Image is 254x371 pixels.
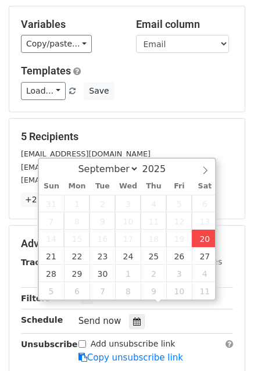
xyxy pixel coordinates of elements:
[141,212,166,230] span: September 11, 2025
[21,258,60,267] strong: Tracking
[192,230,217,247] span: September 20, 2025
[39,230,65,247] span: September 14, 2025
[115,195,141,212] span: September 3, 2025
[90,195,115,212] span: September 2, 2025
[141,282,166,299] span: October 9, 2025
[21,130,233,143] h5: 5 Recipients
[90,282,115,299] span: October 7, 2025
[166,183,192,190] span: Fri
[90,230,115,247] span: September 16, 2025
[115,230,141,247] span: September 17, 2025
[64,183,90,190] span: Mon
[192,265,217,282] span: October 4, 2025
[115,183,141,190] span: Wed
[39,195,65,212] span: August 31, 2025
[90,247,115,265] span: September 23, 2025
[136,18,234,31] h5: Email column
[78,352,183,363] a: Copy unsubscribe link
[192,282,217,299] span: October 11, 2025
[192,247,217,265] span: September 27, 2025
[21,35,92,53] a: Copy/paste...
[91,338,176,350] label: Add unsubscribe link
[166,265,192,282] span: October 3, 2025
[21,294,51,303] strong: Filters
[84,82,114,100] button: Save
[141,265,166,282] span: October 2, 2025
[78,316,121,326] span: Send now
[141,195,166,212] span: September 4, 2025
[115,247,141,265] span: September 24, 2025
[141,183,166,190] span: Thu
[166,195,192,212] span: September 5, 2025
[39,265,65,282] span: September 28, 2025
[39,247,65,265] span: September 21, 2025
[21,192,65,207] a: +2 more
[115,265,141,282] span: October 1, 2025
[192,195,217,212] span: September 6, 2025
[64,265,90,282] span: September 29, 2025
[21,340,78,349] strong: Unsubscribe
[21,237,233,250] h5: Advanced
[166,247,192,265] span: September 26, 2025
[141,247,166,265] span: September 25, 2025
[39,212,65,230] span: September 7, 2025
[192,183,217,190] span: Sat
[39,183,65,190] span: Sun
[39,282,65,299] span: October 5, 2025
[90,265,115,282] span: September 30, 2025
[90,183,115,190] span: Tue
[115,282,141,299] span: October 8, 2025
[139,163,181,174] input: Year
[166,230,192,247] span: September 19, 2025
[192,212,217,230] span: September 13, 2025
[166,212,192,230] span: September 12, 2025
[21,82,66,100] a: Load...
[21,149,151,158] small: [EMAIL_ADDRESS][DOMAIN_NAME]
[64,230,90,247] span: September 15, 2025
[21,176,151,184] small: [EMAIL_ADDRESS][DOMAIN_NAME]
[21,65,71,77] a: Templates
[90,212,115,230] span: September 9, 2025
[64,195,90,212] span: September 1, 2025
[21,163,151,172] small: [EMAIL_ADDRESS][DOMAIN_NAME]
[21,18,119,31] h5: Variables
[196,315,254,371] iframe: Chat Widget
[64,282,90,299] span: October 6, 2025
[115,212,141,230] span: September 10, 2025
[166,282,192,299] span: October 10, 2025
[21,315,63,324] strong: Schedule
[64,247,90,265] span: September 22, 2025
[64,212,90,230] span: September 8, 2025
[141,230,166,247] span: September 18, 2025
